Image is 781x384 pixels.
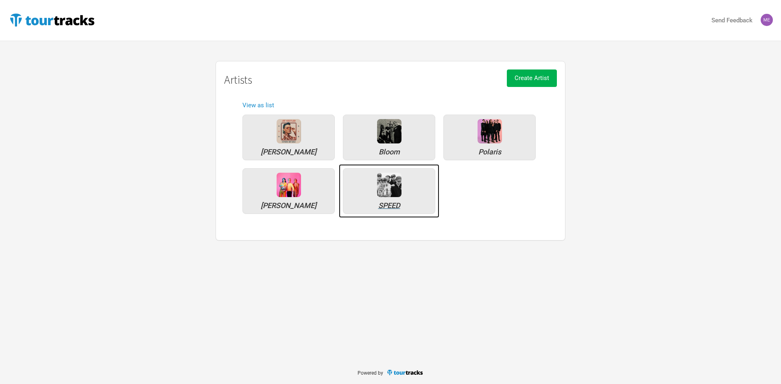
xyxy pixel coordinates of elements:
div: Bloom [347,148,431,156]
div: Sheppard [247,202,330,209]
span: Create Artist [515,74,549,82]
div: SPEED [377,173,401,197]
div: Sheppard [277,173,301,197]
img: aebf6a98-1036-4e62-acf6-a46ff7d4b717-Rush-9.png.png [478,119,502,143]
a: Polaris [439,111,540,164]
img: 519fa42f-cec0-4062-b507-1eb276d7e57e-Speed-May-2024-promo.jpg.png [377,173,401,197]
a: SPEED [339,164,439,218]
div: Amy Sheppard [277,119,301,143]
a: View as list [242,102,274,109]
img: TourTracks [386,369,424,376]
a: [PERSON_NAME] [238,164,339,218]
img: f143177e-8841-40ef-82e1-247ed699686b-75224652_2456180364471756_2626705838210809856_o.jpg.png [277,173,301,197]
button: Create Artist [507,69,557,87]
div: SPEED [347,202,431,209]
h1: Artists [224,74,557,86]
a: Bloom [339,111,439,164]
span: Powered by [358,370,383,376]
img: TourTracks [8,12,96,28]
div: Polaris [448,148,531,156]
div: Amy Sheppard [247,148,330,156]
a: [PERSON_NAME] [238,111,339,164]
div: Polaris [478,119,502,143]
div: Bloom [377,119,401,143]
strong: Send Feedback [711,17,753,24]
img: Melanie [761,14,773,26]
img: 46a19c3e-82a5-49cb-987e-9d577367ea73-bloom.jpg.png [377,119,401,143]
img: 2b39a315-fb77-4f59-adef-a2d3238b2620-maxresdefault.jpg.png [277,119,301,143]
